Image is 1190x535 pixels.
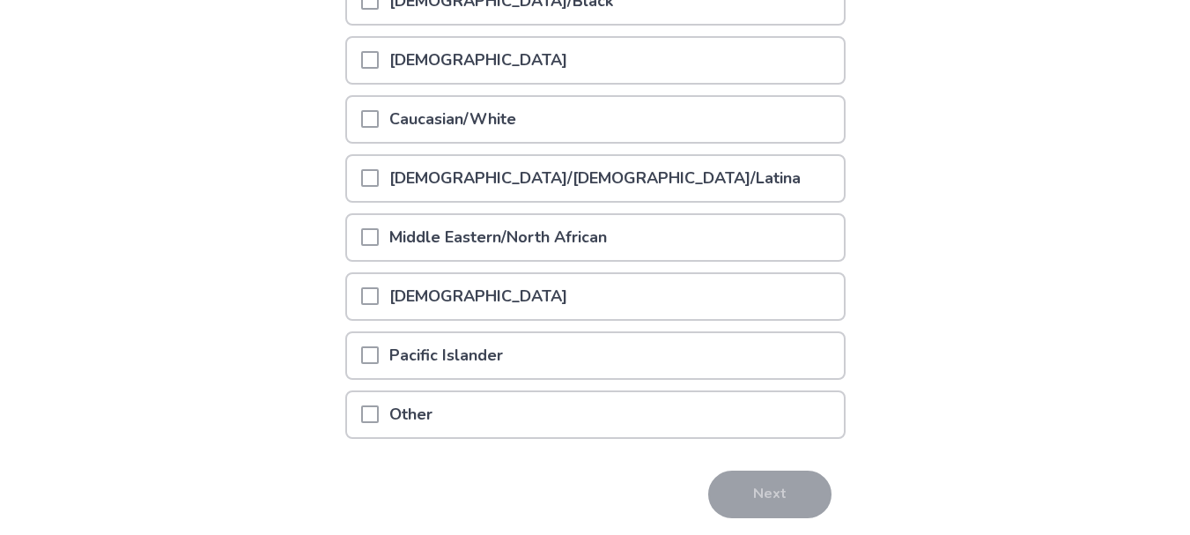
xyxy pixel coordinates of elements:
p: [DEMOGRAPHIC_DATA] [379,274,578,319]
p: Caucasian/White [379,97,527,142]
p: Other [379,392,443,437]
button: Next [708,471,832,518]
p: [DEMOGRAPHIC_DATA]/[DEMOGRAPHIC_DATA]/Latina [379,156,811,201]
p: [DEMOGRAPHIC_DATA] [379,38,578,83]
p: Pacific Islander [379,333,514,378]
p: Middle Eastern/North African [379,215,617,260]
